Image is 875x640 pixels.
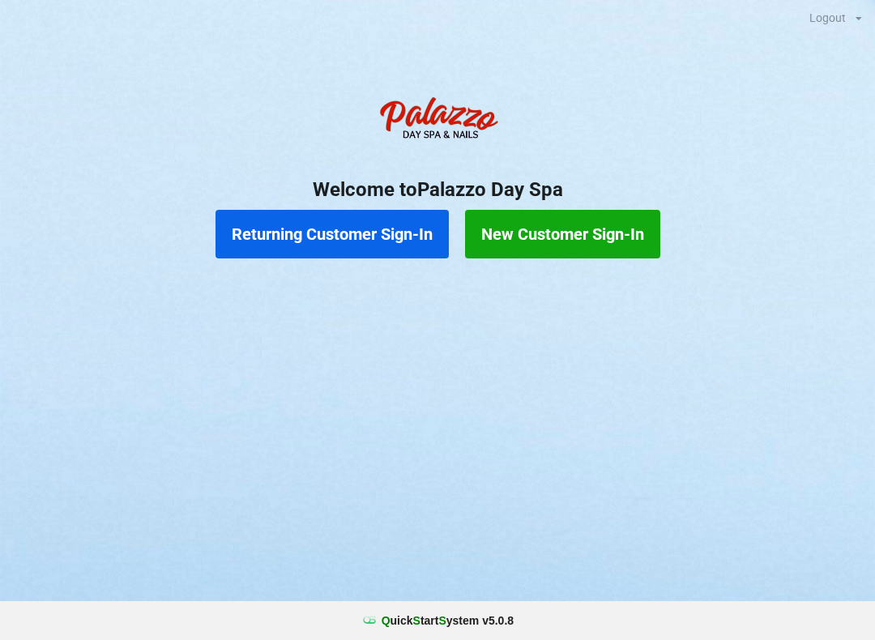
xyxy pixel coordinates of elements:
[216,210,449,258] button: Returning Customer Sign-In
[438,614,446,627] span: S
[373,88,502,153] img: PalazzoDaySpaNails-Logo.png
[809,12,846,23] div: Logout
[361,612,378,629] img: favicon.ico
[382,612,514,629] b: uick tart ystem v 5.0.8
[465,210,660,258] button: New Customer Sign-In
[413,614,420,627] span: S
[382,614,391,627] span: Q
